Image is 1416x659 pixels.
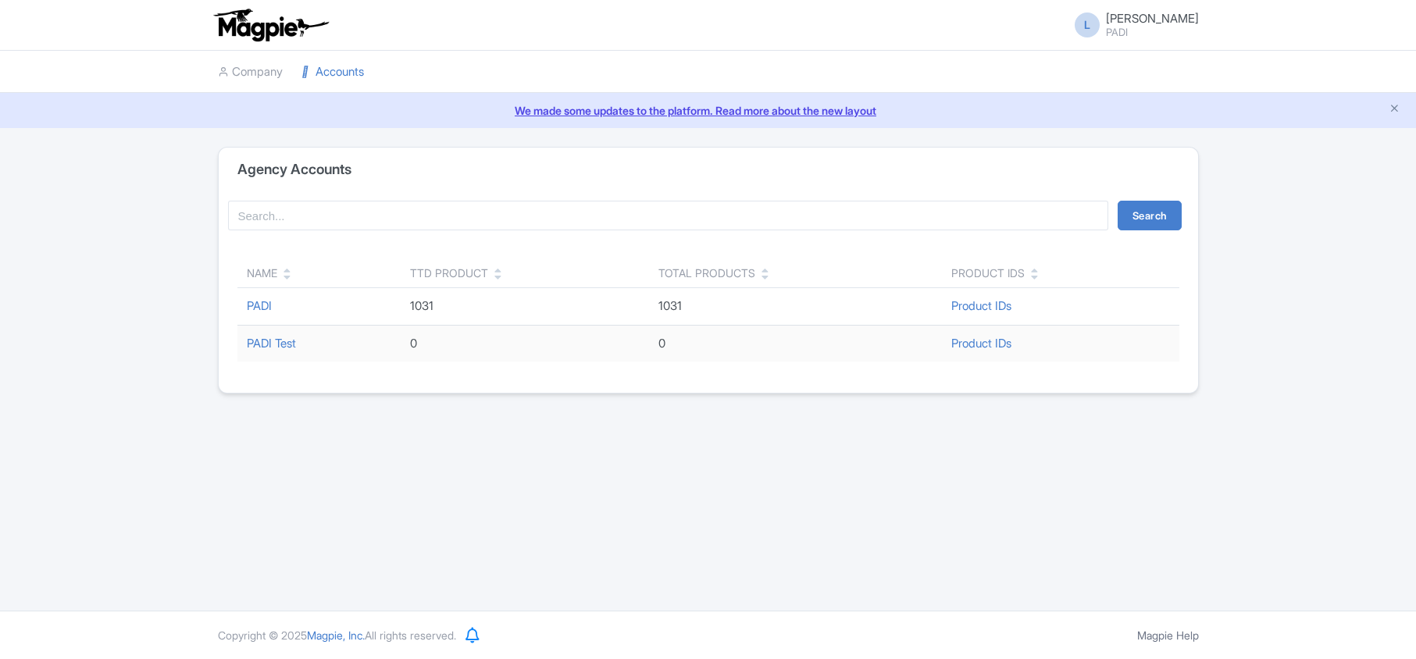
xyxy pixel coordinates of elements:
[247,336,296,351] a: PADI Test
[1075,12,1100,37] span: L
[247,298,272,313] a: PADI
[410,265,488,281] div: TTD Product
[649,288,943,326] td: 1031
[1106,27,1199,37] small: PADI
[1389,101,1400,119] button: Close announcement
[247,265,277,281] div: Name
[1106,11,1199,26] span: [PERSON_NAME]
[218,51,283,94] a: Company
[951,265,1025,281] div: Product IDs
[301,51,364,94] a: Accounts
[209,627,465,643] div: Copyright © 2025 All rights reserved.
[237,162,351,177] h4: Agency Accounts
[307,629,365,642] span: Magpie, Inc.
[9,102,1407,119] a: We made some updates to the platform. Read more about the new layout
[1118,201,1182,230] button: Search
[1137,629,1199,642] a: Magpie Help
[401,288,649,326] td: 1031
[228,201,1109,230] input: Search...
[1065,12,1199,37] a: L [PERSON_NAME] PADI
[951,336,1011,351] a: Product IDs
[401,325,649,362] td: 0
[658,265,755,281] div: Total Products
[210,8,331,42] img: logo-ab69f6fb50320c5b225c76a69d11143b.png
[649,325,943,362] td: 0
[951,298,1011,313] a: Product IDs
